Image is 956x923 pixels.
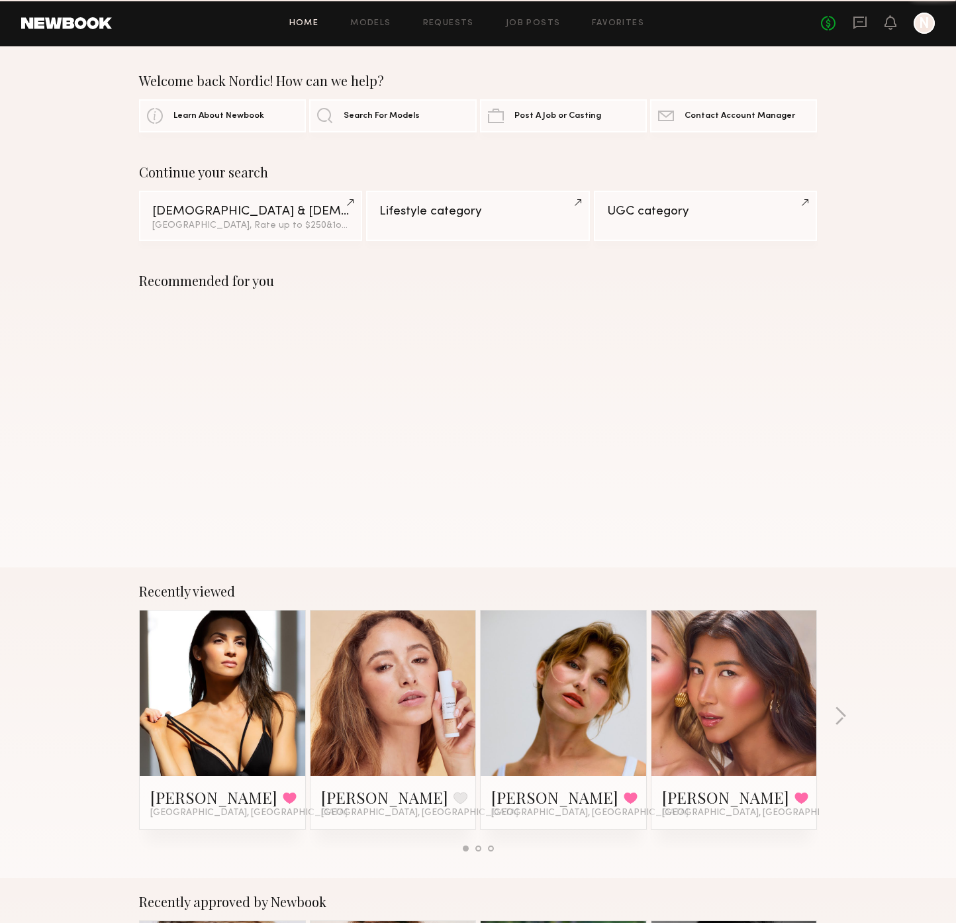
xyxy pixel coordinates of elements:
a: UGC category [594,191,817,241]
a: [PERSON_NAME] [662,787,789,808]
a: Models [350,19,391,28]
a: Learn About Newbook [139,99,306,132]
span: & 1 other filter [326,221,383,230]
span: [GEOGRAPHIC_DATA], [GEOGRAPHIC_DATA] [321,808,518,818]
span: [GEOGRAPHIC_DATA], [GEOGRAPHIC_DATA] [491,808,689,818]
div: Recently approved by Newbook [139,894,817,910]
div: Lifestyle category [379,205,576,218]
div: [DEMOGRAPHIC_DATA] & [DEMOGRAPHIC_DATA] Models [152,205,349,218]
div: UGC category [607,205,804,218]
span: Search For Models [344,112,420,121]
div: Recommended for you [139,273,817,289]
div: [GEOGRAPHIC_DATA], Rate up to $250 [152,221,349,230]
div: Recently viewed [139,583,817,599]
a: Home [289,19,319,28]
a: [PERSON_NAME] [321,787,448,808]
a: [DEMOGRAPHIC_DATA] & [DEMOGRAPHIC_DATA] Models[GEOGRAPHIC_DATA], Rate up to $250&1other filter [139,191,362,241]
span: Post A Job or Casting [514,112,601,121]
div: Welcome back Nordic! How can we help? [139,73,817,89]
span: [GEOGRAPHIC_DATA], [GEOGRAPHIC_DATA] [150,808,348,818]
a: Contact Account Manager [650,99,817,132]
a: Post A Job or Casting [480,99,647,132]
span: [GEOGRAPHIC_DATA], [GEOGRAPHIC_DATA] [662,808,859,818]
a: Search For Models [309,99,476,132]
a: Lifestyle category [366,191,589,241]
div: Continue your search [139,164,817,180]
a: [PERSON_NAME] [150,787,277,808]
a: N [914,13,935,34]
a: Job Posts [506,19,561,28]
span: Contact Account Manager [685,112,795,121]
a: Requests [423,19,474,28]
span: Learn About Newbook [173,112,264,121]
a: [PERSON_NAME] [491,787,618,808]
a: Favorites [592,19,644,28]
